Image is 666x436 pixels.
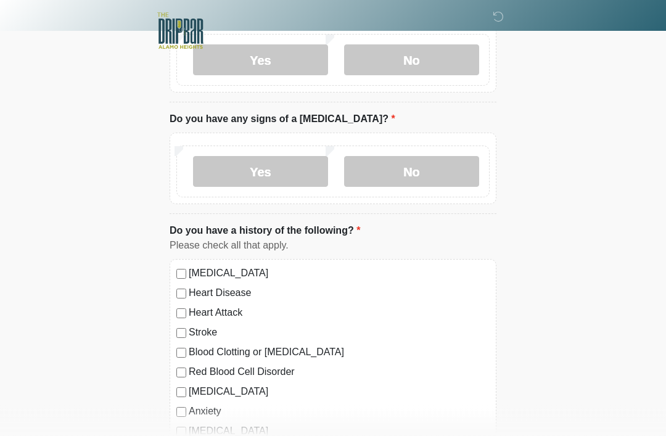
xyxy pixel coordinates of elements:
label: No [344,157,479,187]
label: [MEDICAL_DATA] [189,385,490,400]
input: Heart Attack [176,309,186,319]
input: Red Blood Cell Disorder [176,368,186,378]
input: Heart Disease [176,289,186,299]
input: [MEDICAL_DATA] [176,269,186,279]
input: Anxiety [176,408,186,417]
label: Anxiety [189,405,490,419]
label: Yes [193,157,328,187]
img: The DRIPBaR - Alamo Heights Logo [157,9,203,53]
input: Stroke [176,329,186,339]
input: Blood Clotting or [MEDICAL_DATA] [176,348,186,358]
label: Stroke [189,326,490,340]
label: Red Blood Cell Disorder [189,365,490,380]
input: [MEDICAL_DATA] [176,388,186,398]
label: Do you have a history of the following? [170,224,360,239]
label: Do you have any signs of a [MEDICAL_DATA]? [170,112,395,127]
div: Please check all that apply. [170,239,496,253]
label: Heart Disease [189,286,490,301]
label: Blood Clotting or [MEDICAL_DATA] [189,345,490,360]
label: [MEDICAL_DATA] [189,266,490,281]
label: Heart Attack [189,306,490,321]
